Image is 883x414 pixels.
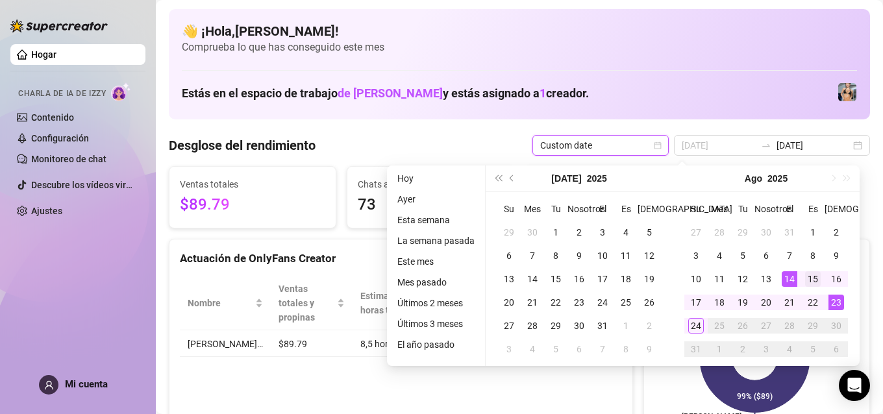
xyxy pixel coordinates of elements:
td: 30 de julio de 2025 [567,314,591,337]
td: 21 de agosto de 2025 [778,291,801,314]
font: Nosotros [754,204,792,215]
td: 04-09-2025 [778,337,801,361]
td: 1 de julio de 2025 [544,221,567,244]
td: 24 de julio de 2025 [591,291,614,314]
td: 28/08/2025 [778,314,801,337]
td: 07-08-2025 [591,337,614,361]
font: El [599,204,606,215]
td: 04-08-2025 [708,244,731,267]
font: 20 [504,297,514,308]
font: 13 [504,274,514,284]
font: Esta semana [397,215,450,225]
a: Configuración [31,133,89,143]
font: Actuación de OnlyFans Creator [180,252,336,265]
td: 06-08-2025 [567,337,591,361]
th: Ventas totales y propinas [271,276,353,330]
font: 1 [810,227,815,237]
td: 18 de julio de 2025 [614,267,638,291]
font: Nosotros [567,204,605,215]
td: 23 de julio de 2025 [567,291,591,314]
td: 25 de agosto de 2025 [708,314,731,337]
button: Elige un año [587,165,607,191]
font: 2 [577,227,582,237]
img: Charla de IA [111,82,131,101]
td: 14 de julio de 2025 [521,267,544,291]
td: 31 de julio de 2025 [778,221,801,244]
td: 6 de septiembre de 2025 [825,337,848,361]
font: Estás en el espacio de trabajo [182,86,338,100]
font: 31 [784,227,795,237]
td: 03-07-2025 [591,221,614,244]
font: La semana pasada [397,236,475,246]
font: 2 [647,321,652,331]
font: 6 [834,344,839,354]
td: 29 de julio de 2025 [731,221,754,244]
td: 24 de agosto de 2025 [684,314,708,337]
font: 28 [714,227,725,237]
td: 27 de julio de 2025 [497,314,521,337]
font: Charla de IA de Izzy [18,89,106,98]
font: Ventas totales y propinas [279,284,315,323]
font: 2025 [587,173,607,184]
font: 4 [787,344,792,354]
font: 15 [808,274,818,284]
span: derecho de intercambio [761,140,771,151]
font: 19 [738,297,748,308]
font: 26 [738,321,748,331]
td: 02-09-2025 [731,337,754,361]
font: 8,5 horas [360,339,398,349]
font: 30 [761,227,771,237]
font: 8 [810,250,815,261]
font: 1 [553,227,558,237]
td: 31 de julio de 2025 [591,314,614,337]
td: 12 de julio de 2025 [638,244,661,267]
font: 14 [527,274,538,284]
td: 08-07-2025 [544,244,567,267]
font: Ago [745,173,762,184]
font: 17 [597,274,608,284]
font: Mi cuenta [65,378,108,390]
font: 21 [527,297,538,308]
font: 29 [738,227,748,237]
font: 10 [691,274,701,284]
td: 1 de agosto de 2025 [801,221,825,244]
font: [PERSON_NAME]… [188,339,263,349]
a: Ajustes [31,206,62,216]
font: 4 [717,250,722,261]
font: Mes [524,204,541,215]
td: 27 de julio de 2025 [684,221,708,244]
button: Elige un mes [551,165,581,191]
button: Elige un año [767,165,788,191]
font: Ventas totales [180,179,238,189]
font: Mes [711,204,728,215]
font: 30 [831,321,841,331]
td: 05-08-2025 [731,244,754,267]
font: 23 [574,297,584,308]
font: 3 [600,227,605,237]
td: 22 de julio de 2025 [544,291,567,314]
td: 19 de julio de 2025 [638,267,661,291]
td: 30 de junio de 2025 [521,221,544,244]
font: $89.79 [180,195,230,213]
font: 6 [577,344,582,354]
font: 3 [506,344,512,354]
td: 16 de agosto de 2025 [825,267,848,291]
font: Hoy [397,173,414,184]
td: 2025-08-20 [754,291,778,314]
font: Tu [551,204,561,215]
font: 30 [574,321,584,331]
font: 1 [717,344,722,354]
a: Monitoreo de chat [31,154,106,164]
font: Desglose del rendimiento [169,138,316,153]
td: 17 de julio de 2025 [591,267,614,291]
font: 22 [551,297,561,308]
font: Su [504,204,514,215]
td: 18/08/2025 [708,291,731,314]
font: 13 [761,274,771,284]
font: 30 [527,227,538,237]
td: 07-07-2025 [521,244,544,267]
font: 2 [740,344,745,354]
td: 31-08-2025 [684,337,708,361]
font: Nombre [188,298,221,308]
font: 25 [714,321,725,331]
